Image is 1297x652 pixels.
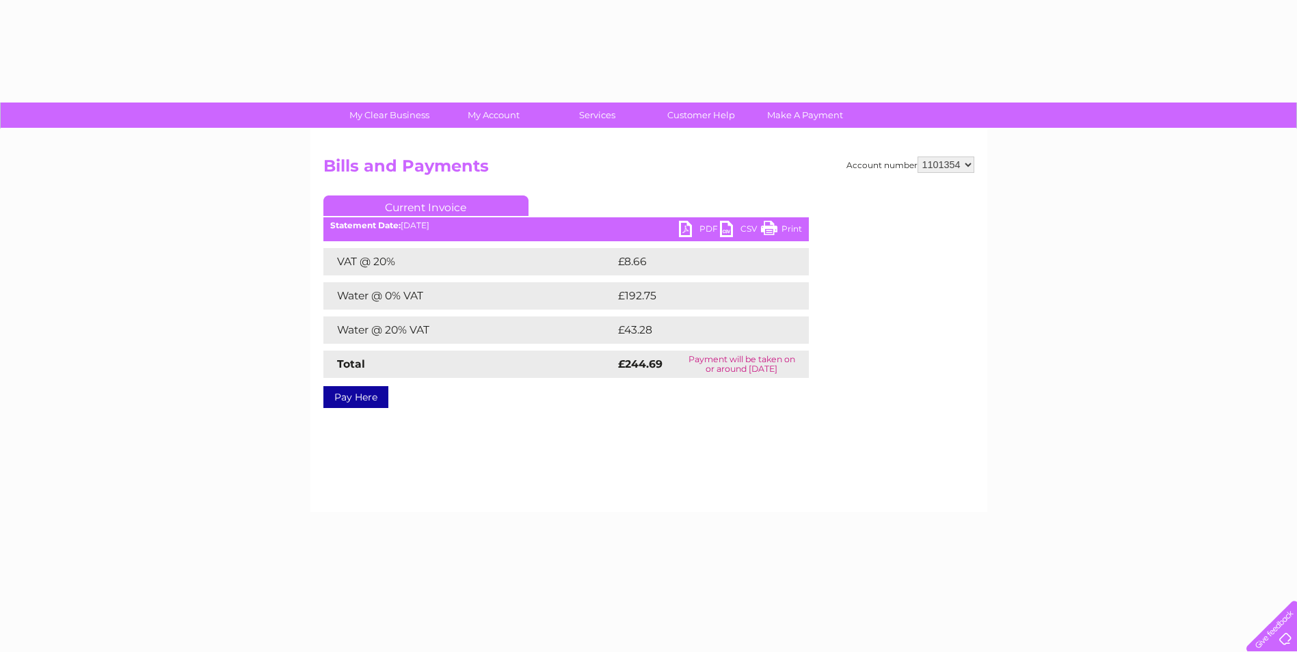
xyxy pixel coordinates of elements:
[615,248,777,275] td: £8.66
[323,195,529,216] a: Current Invoice
[323,316,615,344] td: Water @ 20% VAT
[541,103,654,128] a: Services
[761,221,802,241] a: Print
[323,386,388,408] a: Pay Here
[749,103,861,128] a: Make A Payment
[437,103,550,128] a: My Account
[615,282,784,310] td: £192.75
[333,103,446,128] a: My Clear Business
[323,248,615,275] td: VAT @ 20%
[645,103,758,128] a: Customer Help
[337,357,365,370] strong: Total
[675,351,809,378] td: Payment will be taken on or around [DATE]
[615,316,781,344] td: £43.28
[618,357,663,370] strong: £244.69
[323,282,615,310] td: Water @ 0% VAT
[323,221,809,230] div: [DATE]
[846,157,974,173] div: Account number
[679,221,720,241] a: PDF
[330,220,401,230] b: Statement Date:
[720,221,761,241] a: CSV
[323,157,974,182] h2: Bills and Payments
